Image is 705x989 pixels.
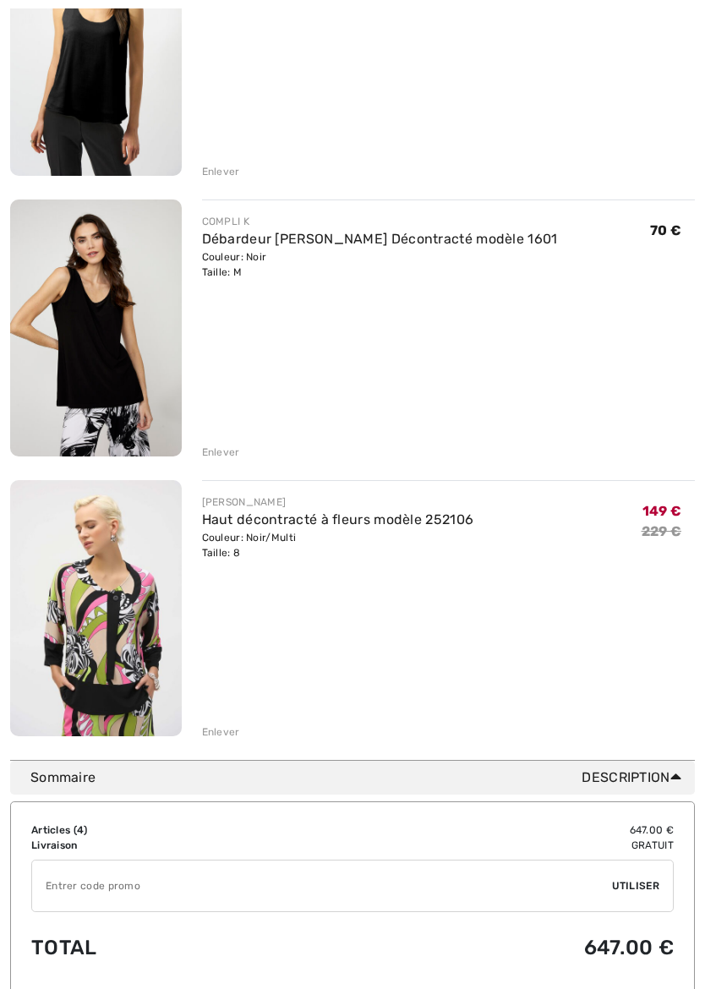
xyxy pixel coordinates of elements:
[302,839,674,854] td: Gratuit
[642,524,682,540] s: 229 €
[202,445,240,461] div: Enlever
[202,215,558,230] div: COMPLI K
[582,768,688,789] span: Description
[202,165,240,180] div: Enlever
[202,725,240,740] div: Enlever
[77,825,84,837] span: 4
[612,879,659,894] span: Utiliser
[30,768,688,789] div: Sommaire
[31,920,302,977] td: Total
[10,200,182,457] img: Débardeur Col Rond Décontracté modèle 1601
[202,495,474,511] div: [PERSON_NAME]
[32,861,612,912] input: Code promo
[302,823,674,839] td: 647.00 €
[202,512,474,528] a: Haut décontracté à fleurs modèle 252106
[202,531,474,561] div: Couleur: Noir/Multi Taille: 8
[31,839,302,854] td: Livraison
[31,823,302,839] td: Articles ( )
[10,481,182,737] img: Haut décontracté à fleurs modèle 252106
[642,504,682,520] span: 149 €
[302,920,674,977] td: 647.00 €
[202,250,558,281] div: Couleur: Noir Taille: M
[202,232,558,248] a: Débardeur [PERSON_NAME] Décontracté modèle 1601
[650,223,681,239] span: 70 €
